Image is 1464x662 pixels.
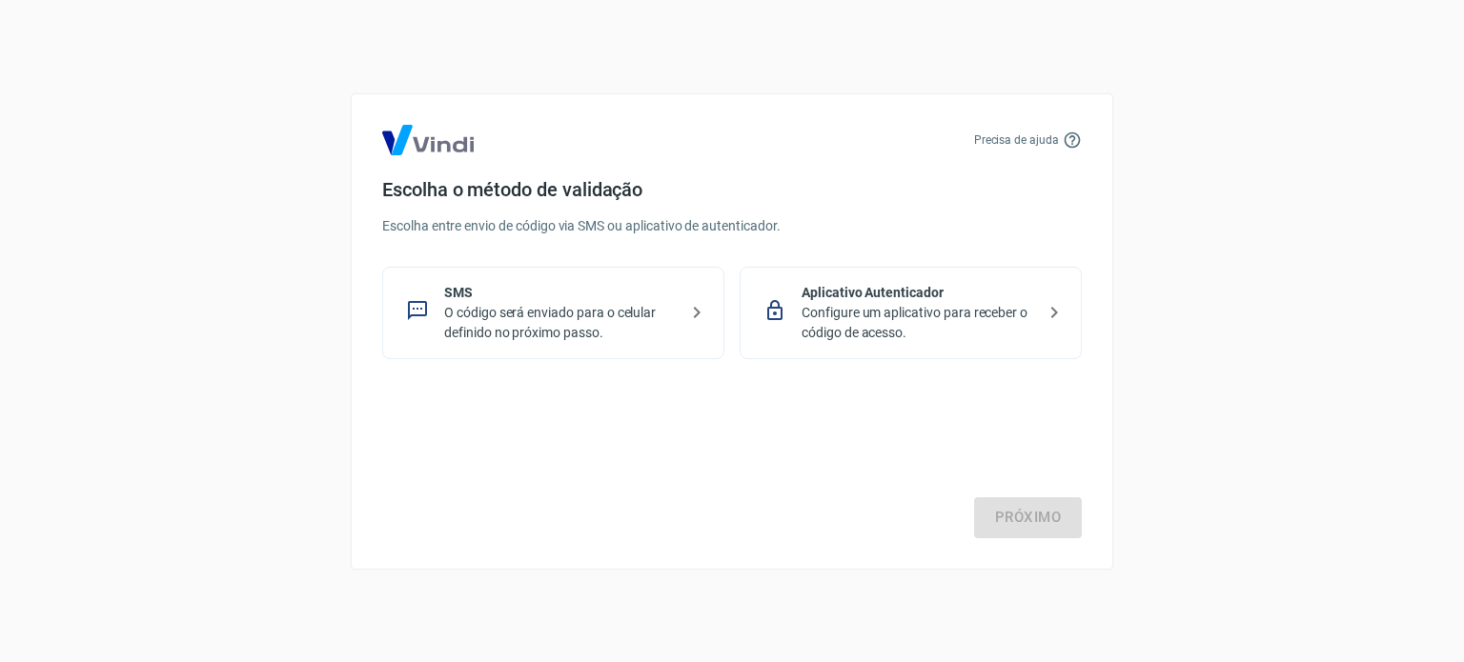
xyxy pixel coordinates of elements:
p: Escolha entre envio de código via SMS ou aplicativo de autenticador. [382,216,1082,236]
p: Configure um aplicativo para receber o código de acesso. [802,303,1035,343]
p: O código será enviado para o celular definido no próximo passo. [444,303,678,343]
img: Logo Vind [382,125,474,155]
div: SMSO código será enviado para o celular definido no próximo passo. [382,267,724,359]
p: Aplicativo Autenticador [802,283,1035,303]
p: Precisa de ajuda [974,131,1059,149]
div: Aplicativo AutenticadorConfigure um aplicativo para receber o código de acesso. [740,267,1082,359]
p: SMS [444,283,678,303]
h4: Escolha o método de validação [382,178,1082,201]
